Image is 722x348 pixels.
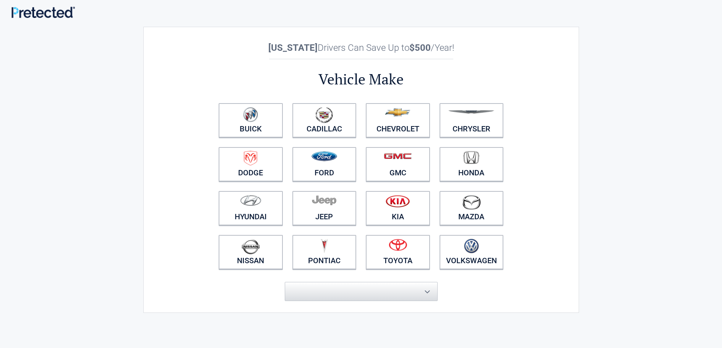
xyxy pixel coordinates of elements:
[448,110,495,114] img: chrysler
[366,235,430,269] a: Toyota
[440,103,504,138] a: Chrysler
[312,151,337,161] img: ford
[464,239,479,254] img: volkswagen
[292,147,357,181] a: Ford
[219,191,283,225] a: Hyundai
[366,103,430,138] a: Chevrolet
[440,235,504,269] a: Volkswagen
[315,107,333,123] img: cadillac
[219,147,283,181] a: Dodge
[389,239,407,251] img: toyota
[214,70,508,89] h2: Vehicle Make
[292,103,357,138] a: Cadillac
[214,42,508,53] h2: Drivers Can Save Up to /Year
[409,42,431,53] b: $500
[366,147,430,181] a: GMC
[463,151,479,164] img: honda
[268,42,318,53] b: [US_STATE]
[242,239,260,254] img: nissan
[219,103,283,138] a: Buick
[292,235,357,269] a: Pontiac
[386,195,410,207] img: kia
[292,191,357,225] a: Jeep
[320,239,328,253] img: pontiac
[312,195,336,206] img: jeep
[384,153,412,159] img: gmc
[244,151,257,166] img: dodge
[219,235,283,269] a: Nissan
[366,191,430,225] a: Kia
[440,147,504,181] a: Honda
[11,6,75,18] img: Main Logo
[240,195,261,206] img: hyundai
[440,191,504,225] a: Mazda
[385,108,410,117] img: chevrolet
[243,107,258,122] img: buick
[462,195,481,210] img: mazda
